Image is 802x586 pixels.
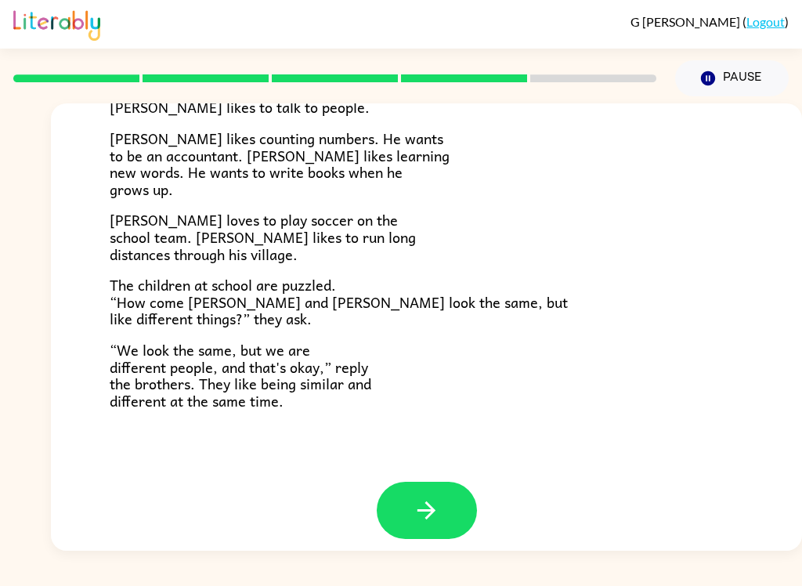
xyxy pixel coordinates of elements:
[110,208,416,265] span: [PERSON_NAME] loves to play soccer on the school team. [PERSON_NAME] likes to run long distances ...
[110,338,371,412] span: “We look the same, but we are different people, and that's okay,” reply the brothers. They like b...
[630,14,742,29] span: G [PERSON_NAME]
[13,6,100,41] img: Literably
[746,14,785,29] a: Logout
[110,127,450,201] span: [PERSON_NAME] likes counting numbers. He wants to be an accountant. [PERSON_NAME] likes learning ...
[630,14,789,29] div: ( )
[110,273,568,330] span: The children at school are puzzled. “How come [PERSON_NAME] and [PERSON_NAME] look the same, but ...
[675,60,789,96] button: Pause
